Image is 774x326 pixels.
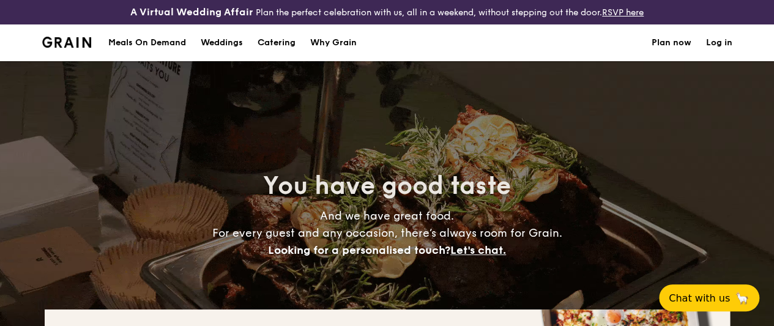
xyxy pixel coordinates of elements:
div: Weddings [201,24,243,61]
span: Looking for a personalised touch? [268,243,450,257]
span: You have good taste [263,171,511,201]
button: Chat with us🦙 [659,284,759,311]
h4: A Virtual Wedding Affair [130,5,253,20]
span: And we have great food. For every guest and any occasion, there’s always room for Grain. [212,209,562,257]
a: Catering [250,24,303,61]
a: Logotype [42,37,92,48]
span: Chat with us [669,292,730,304]
div: Why Grain [310,24,357,61]
a: Why Grain [303,24,364,61]
span: Let's chat. [450,243,506,257]
span: 🦙 [735,291,750,305]
div: Plan the perfect celebration with us, all in a weekend, without stepping out the door. [129,5,645,20]
div: Meals On Demand [108,24,186,61]
a: Weddings [193,24,250,61]
a: Meals On Demand [101,24,193,61]
a: RSVP here [602,7,644,18]
img: Grain [42,37,92,48]
h1: Catering [258,24,296,61]
a: Log in [706,24,732,61]
a: Plan now [652,24,691,61]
